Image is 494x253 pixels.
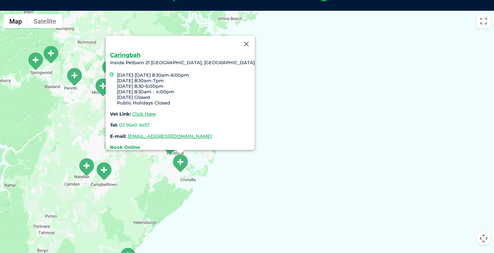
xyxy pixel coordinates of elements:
[66,67,83,86] div: Penrith Coreen Avenue
[78,158,95,177] div: Narellan
[171,154,189,173] div: Caringbah
[477,14,491,28] button: Toggle fullscreen view
[110,52,140,58] a: Caringbah
[95,162,112,181] div: Campbelltown
[110,144,140,150] a: Book Online
[27,52,44,71] div: Faulconbridge
[477,231,491,245] button: Map camera controls
[119,122,149,128] a: 02 9540 5457
[110,122,117,128] strong: Tel:
[110,133,126,139] strong: E-mail:
[101,59,118,78] div: Marsden Park
[42,45,59,64] div: Winmalee
[238,36,254,52] button: Close
[117,72,254,106] li: [DATE]-[DATE] 8:30am-6:00pm [DATE] 8:30am-7pm [DATE] 8:30-6:00pm [DATE] 8:30am - 4:00pm [DATE] Cl...
[94,78,111,97] div: Minchinbury
[3,14,28,28] button: Show street map
[110,52,254,150] div: Inside Petbarn 21 [GEOGRAPHIC_DATA], [GEOGRAPHIC_DATA]
[110,111,131,117] strong: Vet Link:
[28,14,62,28] button: Show satellite imagery
[127,133,211,139] a: [EMAIL_ADDRESS][DOMAIN_NAME]
[132,111,156,117] a: Click Here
